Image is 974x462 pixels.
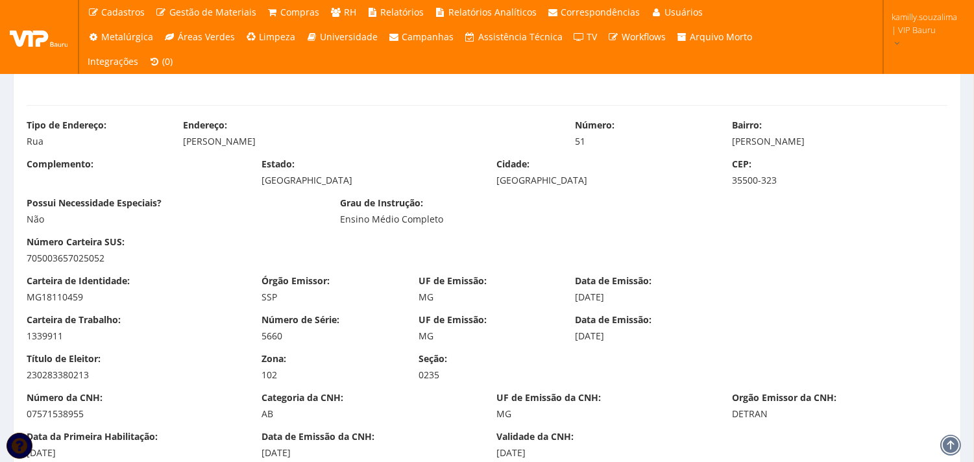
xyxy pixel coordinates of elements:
a: Metalúrgica [82,25,159,49]
span: Limpeza [260,30,296,43]
span: Integrações [88,55,138,67]
label: Seção: [419,352,447,365]
div: Rua [27,135,164,148]
a: Arquivo Morto [671,25,758,49]
a: Universidade [301,25,384,49]
label: Data de Emissão da CNH: [262,430,374,443]
span: Campanhas [402,30,454,43]
span: Áreas Verdes [178,30,235,43]
label: Possui Necessidade Especiais? [27,197,162,210]
label: UF de Emissão: [419,313,487,326]
label: Data de Emissão: [575,313,651,326]
label: Data de Emissão: [575,274,651,287]
div: [DATE] [575,330,712,343]
label: Estado: [262,158,295,171]
label: Validade da CNH: [497,430,574,443]
div: 5660 [262,330,399,343]
span: RH [344,6,356,18]
span: Arquivo Morto [690,30,753,43]
a: Assistência Técnica [459,25,568,49]
span: (0) [163,55,173,67]
span: Relatórios Analíticos [448,6,537,18]
label: Título de Eleitor: [27,352,101,365]
img: logo [10,27,68,47]
label: Órgão Emissor: [262,274,330,287]
a: Áreas Verdes [159,25,241,49]
div: DETRAN [732,407,947,420]
label: UF de Emissão da CNH: [497,391,602,404]
div: [GEOGRAPHIC_DATA] [497,174,712,187]
a: Workflows [603,25,672,49]
span: Gestão de Materiais [169,6,256,18]
div: [PERSON_NAME] [732,135,947,148]
span: Universidade [320,30,378,43]
div: AB [262,407,477,420]
span: Assistência Técnica [478,30,563,43]
div: [DATE] [27,446,242,459]
a: (0) [143,49,178,74]
label: Número: [575,119,615,132]
span: kamilly.souzalima | VIP Bauru [892,10,957,36]
div: MG18110459 [27,291,242,304]
div: Não [27,213,321,226]
label: Data da Primeira Habilitação: [27,430,158,443]
div: 230283380213 [27,369,242,382]
label: Carteira de Identidade: [27,274,130,287]
span: Metalúrgica [102,30,154,43]
div: MG [497,407,712,420]
label: Complemento: [27,158,93,171]
div: [GEOGRAPHIC_DATA] [262,174,477,187]
a: TV [568,25,603,49]
label: Número de Série: [262,313,339,326]
div: 0235 [419,369,556,382]
label: Categoria da CNH: [262,391,343,404]
span: Usuários [664,6,703,18]
a: Limpeza [240,25,301,49]
div: [DATE] [497,446,712,459]
div: 705003657025052 [27,252,242,265]
span: Cadastros [102,6,145,18]
div: SSP [262,291,399,304]
label: UF de Emissão: [419,274,487,287]
label: Endereço: [184,119,228,132]
label: Grau de Instrução: [340,197,423,210]
span: Compras [281,6,320,18]
span: Relatórios [381,6,424,18]
label: Cidade: [497,158,530,171]
a: Campanhas [383,25,459,49]
div: 35500-323 [732,174,947,187]
label: Zona: [262,352,286,365]
label: Carteira de Trabalho: [27,313,121,326]
div: MG [419,291,556,304]
span: TV [587,30,598,43]
label: Orgão Emissor da CNH: [732,391,836,404]
a: Integrações [82,49,143,74]
div: 102 [262,369,399,382]
div: [DATE] [262,446,477,459]
label: Número Carteira SUS: [27,236,125,249]
div: 51 [575,135,712,148]
div: Ensino Médio Completo [340,213,634,226]
div: MG [419,330,556,343]
div: 1339911 [27,330,242,343]
span: Workflows [622,30,666,43]
label: Tipo de Endereço: [27,119,106,132]
div: [PERSON_NAME] [184,135,556,148]
div: [DATE] [575,291,712,304]
div: 07571538955 [27,407,242,420]
span: Correspondências [561,6,640,18]
label: Número da CNH: [27,391,103,404]
label: Bairro: [732,119,762,132]
label: CEP: [732,158,751,171]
